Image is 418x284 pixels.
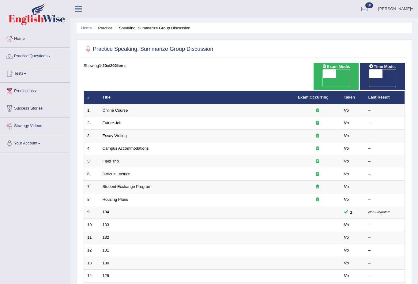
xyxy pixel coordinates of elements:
[84,206,99,219] td: 9
[298,197,337,203] div: Exam occurring question
[84,193,99,206] td: 8
[344,248,349,252] em: No
[84,129,99,142] td: 3
[368,120,401,126] div: –
[367,63,398,70] span: Time Mode:
[368,133,401,139] div: –
[81,26,92,30] a: Home
[314,63,359,90] div: Show exams occurring in exams
[103,235,109,240] a: 132
[320,63,353,70] span: Exam Mode:
[99,91,295,104] th: Title
[298,171,337,177] div: Exam occurring question
[341,91,365,104] th: Taken
[344,133,349,138] em: No
[103,133,127,138] a: Essay Writing
[368,184,401,190] div: –
[110,63,117,68] b: 202
[103,197,128,202] a: Housing Plans
[103,184,152,189] a: Student Exchange Program
[84,168,99,181] td: 6
[84,270,99,282] td: 14
[298,159,337,164] div: Exam occurring question
[368,248,401,253] div: –
[103,222,109,227] a: 133
[298,95,329,99] a: Exam Occurring
[84,181,99,193] td: 7
[344,222,349,227] em: No
[344,121,349,125] em: No
[0,135,70,150] a: Your Account
[103,159,119,163] a: Field Trip
[368,146,401,151] div: –
[348,209,355,215] span: You can still take this question
[103,261,109,265] a: 130
[298,120,337,126] div: Exam occurring question
[298,184,337,190] div: Exam occurring question
[84,104,99,117] td: 1
[103,121,122,125] a: Future Job
[368,108,401,114] div: –
[368,260,401,266] div: –
[0,48,70,63] a: Practice Questions
[298,146,337,151] div: Exam occurring question
[84,142,99,155] td: 4
[103,146,149,151] a: Campus Accommodations
[0,65,70,80] a: Tests
[344,108,349,113] em: No
[84,219,99,231] td: 10
[344,184,349,189] em: No
[368,273,401,279] div: –
[103,248,109,252] a: 131
[84,91,99,104] th: #
[103,172,130,176] a: Difficult Lecture
[103,210,109,214] a: 134
[84,45,213,54] h2: Practice Speaking: Summarize Group Discussion
[368,222,401,228] div: –
[368,171,401,177] div: –
[368,159,401,164] div: –
[84,231,99,244] td: 11
[0,30,70,46] a: Home
[368,235,401,241] div: –
[114,25,190,31] li: Speaking: Summarize Group Discussion
[344,172,349,176] em: No
[368,210,390,214] small: Not Evaluated
[0,100,70,115] a: Success Stories
[298,133,337,139] div: Exam occurring question
[84,244,99,257] td: 12
[344,273,349,278] em: No
[0,83,70,98] a: Predictions
[103,273,109,278] a: 129
[84,63,405,69] div: Showing of items.
[84,117,99,130] td: 2
[0,118,70,133] a: Strategy Videos
[84,257,99,270] td: 13
[344,197,349,202] em: No
[344,146,349,151] em: No
[365,91,405,104] th: Last Result
[93,25,112,31] li: Practice
[344,159,349,163] em: No
[84,155,99,168] td: 5
[298,108,337,114] div: Exam occurring question
[368,197,401,203] div: –
[99,63,107,68] b: 1-20
[344,235,349,240] em: No
[103,108,128,113] a: Online Course
[344,261,349,265] em: No
[365,2,373,8] span: 30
